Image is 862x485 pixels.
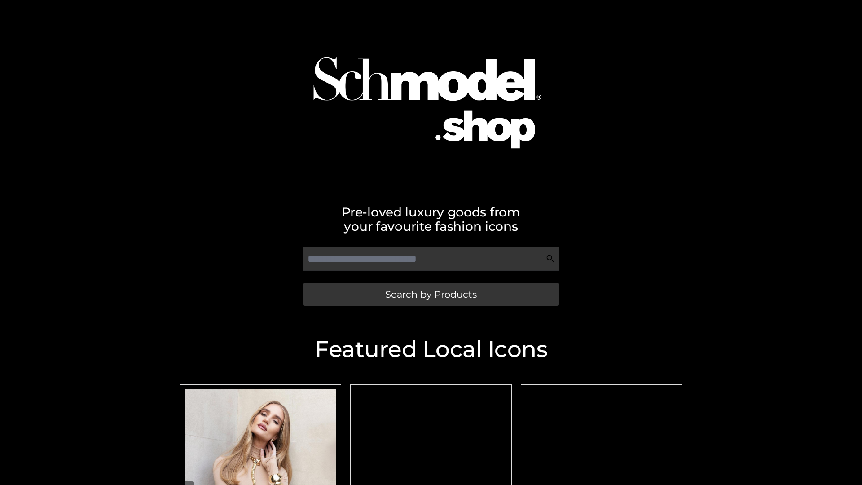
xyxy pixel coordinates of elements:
span: Search by Products [385,290,477,299]
img: Search Icon [546,254,555,263]
h2: Featured Local Icons​ [175,338,687,361]
a: Search by Products [303,283,559,306]
h2: Pre-loved luxury goods from your favourite fashion icons [175,205,687,234]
